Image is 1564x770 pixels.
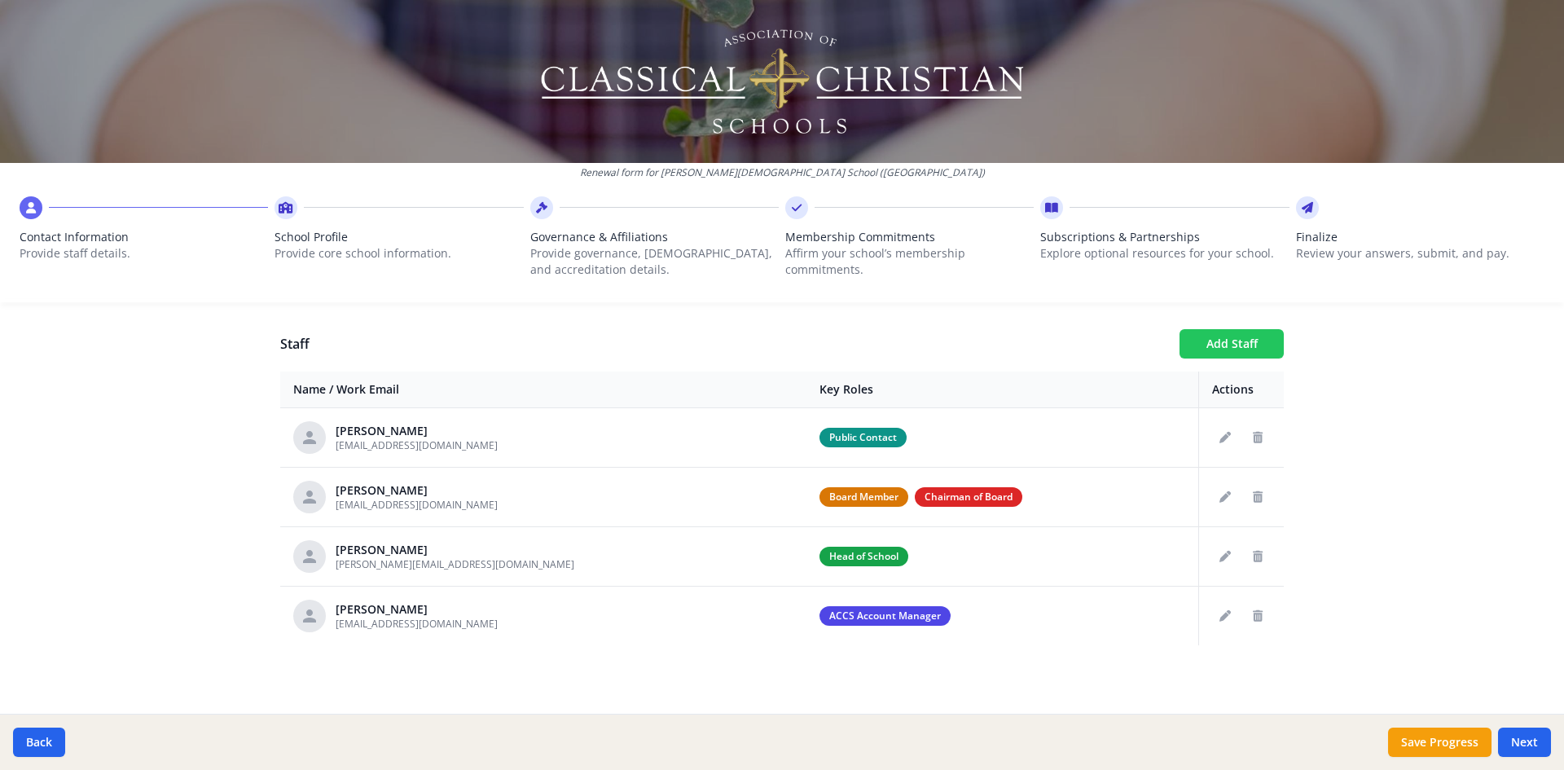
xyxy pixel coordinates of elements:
[530,245,779,278] p: Provide governance, [DEMOGRAPHIC_DATA], and accreditation details.
[1245,603,1271,629] button: Delete staff
[819,606,951,626] span: ACCS Account Manager
[1040,229,1289,245] span: Subscriptions & Partnerships
[1245,543,1271,570] button: Delete staff
[806,372,1199,408] th: Key Roles
[1296,245,1544,262] p: Review your answers, submit, and pay.
[336,498,498,512] span: [EMAIL_ADDRESS][DOMAIN_NAME]
[280,372,806,408] th: Name / Work Email
[530,229,779,245] span: Governance & Affiliations
[1212,484,1238,510] button: Edit staff
[1199,372,1285,408] th: Actions
[1180,329,1284,359] button: Add Staff
[280,334,1166,354] h1: Staff
[275,229,523,245] span: School Profile
[336,438,498,452] span: [EMAIL_ADDRESS][DOMAIN_NAME]
[785,229,1034,245] span: Membership Commitments
[819,547,908,566] span: Head of School
[1498,728,1551,757] button: Next
[819,487,908,507] span: Board Member
[1212,543,1238,570] button: Edit staff
[1245,425,1271,451] button: Delete staff
[336,423,498,439] div: [PERSON_NAME]
[20,245,268,262] p: Provide staff details.
[538,24,1026,139] img: Logo
[336,557,574,571] span: [PERSON_NAME][EMAIL_ADDRESS][DOMAIN_NAME]
[20,229,268,245] span: Contact Information
[336,482,498,499] div: [PERSON_NAME]
[915,487,1022,507] span: Chairman of Board
[1212,425,1238,451] button: Edit staff
[1245,484,1271,510] button: Delete staff
[336,601,498,618] div: [PERSON_NAME]
[336,617,498,631] span: [EMAIL_ADDRESS][DOMAIN_NAME]
[819,428,907,447] span: Public Contact
[1040,245,1289,262] p: Explore optional resources for your school.
[1296,229,1544,245] span: Finalize
[1388,728,1492,757] button: Save Progress
[13,728,65,757] button: Back
[275,245,523,262] p: Provide core school information.
[785,245,1034,278] p: Affirm your school’s membership commitments.
[1212,603,1238,629] button: Edit staff
[336,542,574,558] div: [PERSON_NAME]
